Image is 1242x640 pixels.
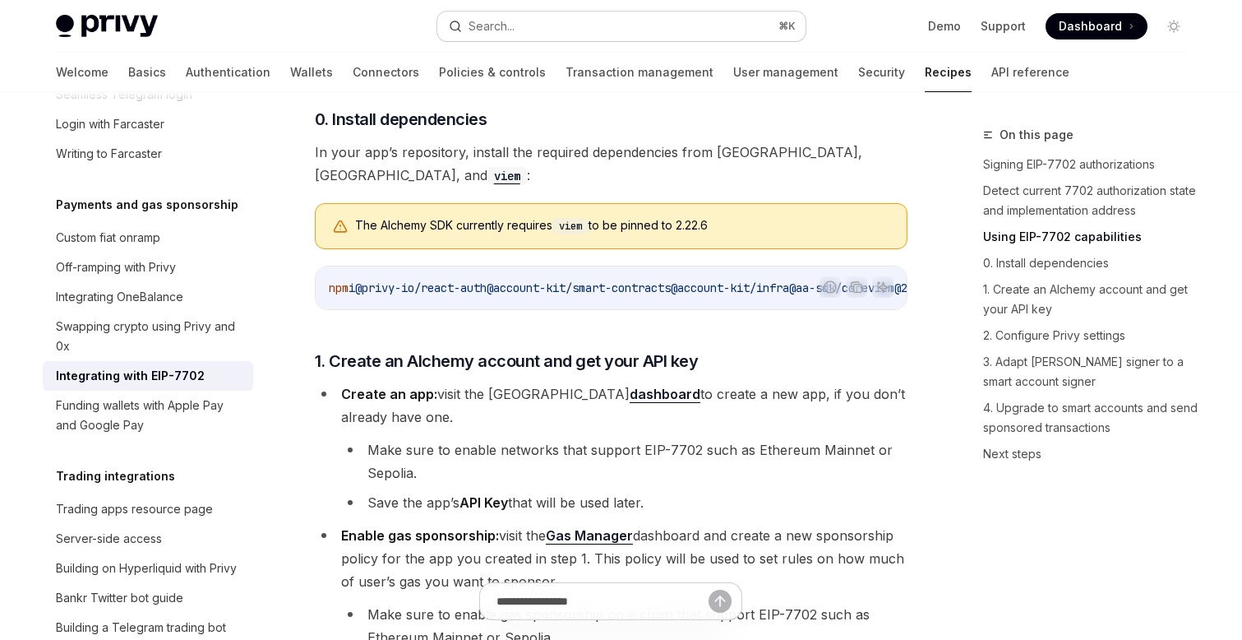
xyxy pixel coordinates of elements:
[469,16,515,36] div: Search...
[43,583,253,613] a: Bankr Twitter bot guide
[983,224,1200,250] a: Using EIP-7702 capabilities
[43,312,253,361] a: Swapping crypto using Privy and 0x
[43,253,253,282] a: Off-ramping with Privy
[983,178,1200,224] a: Detect current 7702 authorization state and implementation address
[186,53,270,92] a: Authentication
[983,151,1200,178] a: Signing EIP-7702 authorizations
[355,217,890,235] div: The Alchemy SDK currently requires to be pinned to 2.22.6
[778,20,796,33] span: ⌘ K
[56,195,238,215] h5: Payments and gas sponsorship
[43,494,253,524] a: Trading apps resource page
[487,167,527,183] a: viem
[56,114,164,134] div: Login with Farcaster
[566,53,713,92] a: Transaction management
[56,366,205,386] div: Integrating with EIP-7702
[43,139,253,169] a: Writing to Farcaster
[872,276,893,298] button: Ask AI
[983,441,1200,467] a: Next steps
[315,141,907,187] span: In your app’s repository, install the required dependencies from [GEOGRAPHIC_DATA], [GEOGRAPHIC_D...
[43,223,253,253] a: Custom fiat onramp
[56,588,183,608] div: Bankr Twitter bot guide
[983,322,1200,349] a: 2. Configure Privy settings
[315,108,487,131] span: 0. Install dependencies
[56,257,176,277] div: Off-ramping with Privy
[341,438,907,485] li: Make sure to enable networks that support EIP-7702 such as Ethereum Mainnet or Sepolia.
[983,395,1200,441] a: 4. Upgrade to smart accounts and send sponsored transactions
[789,281,868,295] span: @aa-sdk/core
[43,391,253,440] a: Funding wallets with Apple Pay and Google Pay
[733,53,838,92] a: User management
[439,53,546,92] a: Policies & controls
[43,109,253,139] a: Login with Farcaster
[552,218,589,234] code: viem
[56,287,183,307] div: Integrating OneBalance
[709,590,732,613] button: Send message
[341,527,904,590] span: visit the dashboard and create a new sponsorship policy for the app you created in step 1. This p...
[858,53,905,92] a: Security
[630,386,700,403] a: dashboard
[459,494,508,511] strong: API Key
[983,276,1200,322] a: 1. Create an Alchemy account and get your API key
[56,15,158,38] img: light logo
[332,219,349,235] svg: Warning
[290,53,333,92] a: Wallets
[546,527,633,545] a: Gas Manager
[981,18,1026,35] a: Support
[353,53,419,92] a: Connectors
[329,281,349,295] span: npm
[487,281,671,295] span: @account-kit/smart-contracts
[1046,13,1147,39] a: Dashboard
[128,53,166,92] a: Basics
[437,12,806,41] button: Search...⌘K
[983,349,1200,395] a: 3. Adapt [PERSON_NAME] signer to a smart account signer
[355,281,487,295] span: @privy-io/react-auth
[349,281,355,295] span: i
[56,53,109,92] a: Welcome
[671,281,789,295] span: @account-kit/infra
[868,281,940,295] span: viem@2.22.6
[820,276,841,298] button: Report incorrect code
[846,276,867,298] button: Copy the contents from the code block
[56,618,226,638] div: Building a Telegram trading bot
[43,524,253,554] a: Server-side access
[1161,13,1187,39] button: Toggle dark mode
[928,18,961,35] a: Demo
[487,167,527,185] code: viem
[315,350,699,373] span: 1. Create an Alchemy account and get your API key
[341,386,437,402] strong: Create an app:
[341,386,905,425] span: visit the [GEOGRAPHIC_DATA] to create a new app, if you don’t already have one.
[56,499,213,519] div: Trading apps resource page
[1000,125,1073,145] span: On this page
[56,228,160,248] div: Custom fiat onramp
[56,396,243,435] div: Funding wallets with Apple Pay and Google Pay
[341,491,907,514] li: Save the app’s that will be used later.
[925,53,972,92] a: Recipes
[991,53,1069,92] a: API reference
[43,361,253,391] a: Integrating with EIP-7702
[43,554,253,583] a: Building on Hyperliquid with Privy
[56,144,162,164] div: Writing to Farcaster
[56,466,175,486] h5: Trading integrations
[56,317,243,356] div: Swapping crypto using Privy and 0x
[983,250,1200,276] a: 0. Install dependencies
[341,527,499,544] strong: Enable gas sponsorship:
[1059,18,1122,35] span: Dashboard
[56,529,162,549] div: Server-side access
[43,282,253,312] a: Integrating OneBalance
[56,559,237,578] div: Building on Hyperliquid with Privy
